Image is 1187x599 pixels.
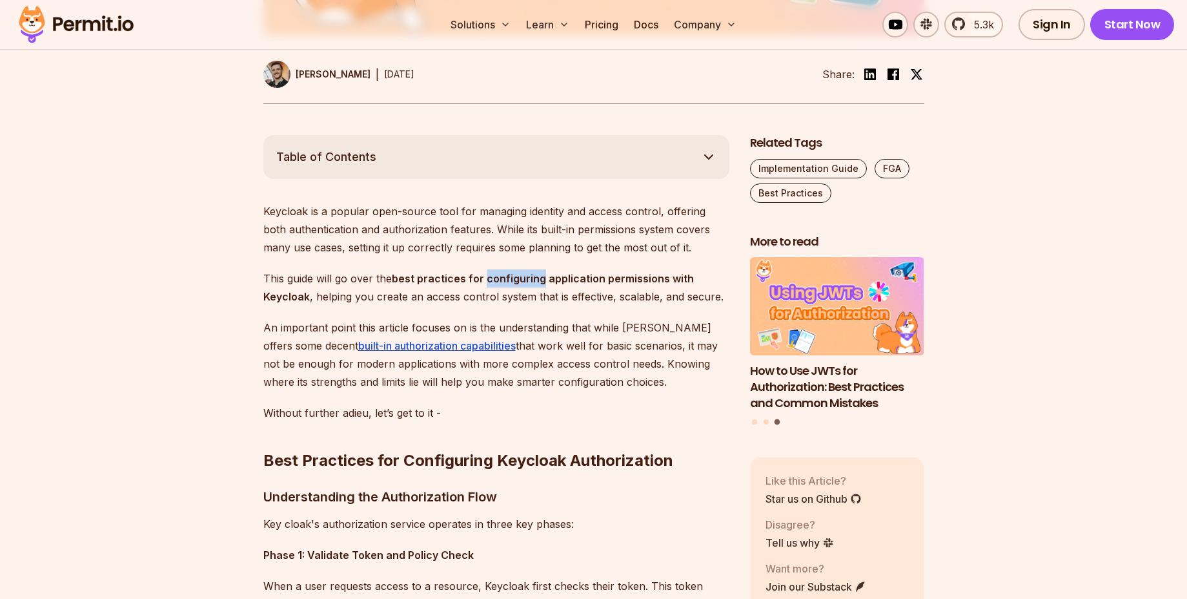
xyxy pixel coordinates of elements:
button: Go to slide 2 [764,419,769,425]
p: Like this Article? [766,473,862,489]
img: twitter [910,68,923,81]
p: This guide will go over the , helping you create an access control system that is effective, scal... [263,269,729,306]
img: How to Use JWTs for Authorization: Best Practices and Common Mistakes [750,257,924,355]
h2: More to read [750,234,924,250]
div: | [376,67,379,82]
strong: Phase 1: Validate Token and Policy Check [263,549,474,562]
h3: Understanding the Authorization Flow [263,487,729,507]
h2: Related Tags [750,135,924,151]
a: [PERSON_NAME] [263,61,370,88]
a: 5.3k [944,12,1003,37]
p: [PERSON_NAME] [296,68,370,81]
a: Tell us why [766,535,834,551]
li: 3 of 3 [750,257,924,411]
a: Implementation Guide [750,159,867,178]
a: built-in authorization capabilities [358,339,516,352]
h3: How to Use JWTs for Authorization: Best Practices and Common Mistakes [750,363,924,411]
p: Keycloak is a popular open-source tool for managing identity and access control, offering both au... [263,202,729,257]
span: Table of Contents [276,148,376,166]
div: Posts [750,257,924,426]
time: [DATE] [384,68,414,79]
a: Docs [629,12,664,37]
a: Start Now [1090,9,1175,40]
li: Share: [822,67,855,82]
img: Permit logo [13,3,139,47]
span: 5.3k [966,17,994,32]
strong: best practices for configuring application permissions with Keycloak [263,272,694,303]
img: facebook [886,67,901,82]
a: Star us on Github [766,491,862,507]
a: Pricing [580,12,624,37]
button: Table of Contents [263,135,729,179]
p: An important point this article focuses on is the understanding that while [PERSON_NAME] offers s... [263,319,729,391]
h2: Best Practices for Configuring Keycloak Authorization [263,399,729,471]
button: Learn [521,12,574,37]
p: Key cloak's authorization service operates in three key phases: [263,515,729,533]
button: Solutions [445,12,516,37]
p: Disagree? [766,517,834,532]
p: Want more? [766,561,866,576]
button: Go to slide 1 [752,419,757,425]
img: Daniel Bass [263,61,290,88]
button: Company [669,12,742,37]
a: How to Use JWTs for Authorization: Best Practices and Common MistakesHow to Use JWTs for Authoriz... [750,257,924,411]
a: FGA [875,159,909,178]
button: Go to slide 3 [775,419,780,425]
a: Best Practices [750,184,831,203]
p: Without further adieu, let’s get to it - [263,404,729,422]
a: Sign In [1019,9,1085,40]
img: linkedin [862,67,878,82]
a: Join our Substack [766,579,866,594]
